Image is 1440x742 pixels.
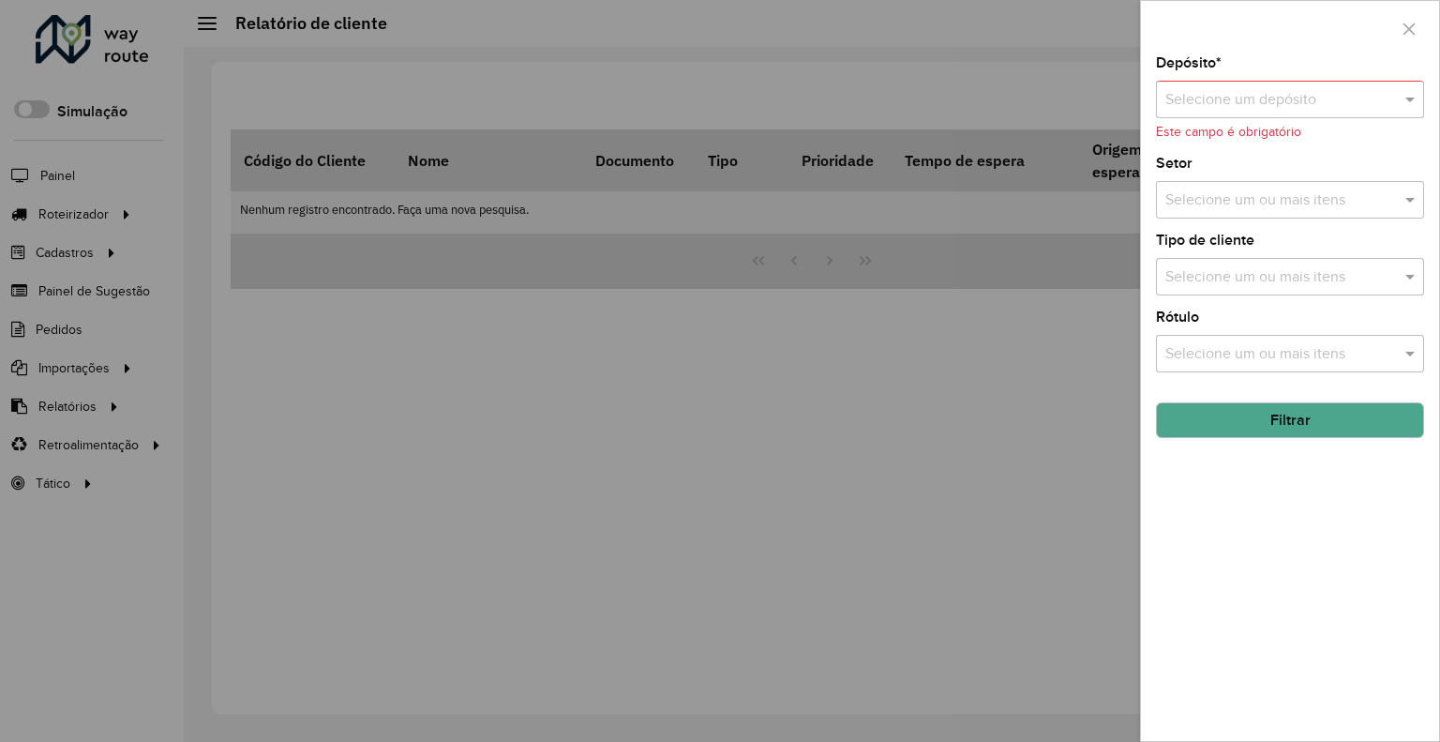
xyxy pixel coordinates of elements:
[1156,125,1301,139] formly-validation-message: Este campo é obrigatório
[1156,52,1222,74] label: Depósito
[1156,152,1192,174] label: Setor
[1156,229,1254,251] label: Tipo de cliente
[1156,306,1199,328] label: Rótulo
[1156,402,1424,438] button: Filtrar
